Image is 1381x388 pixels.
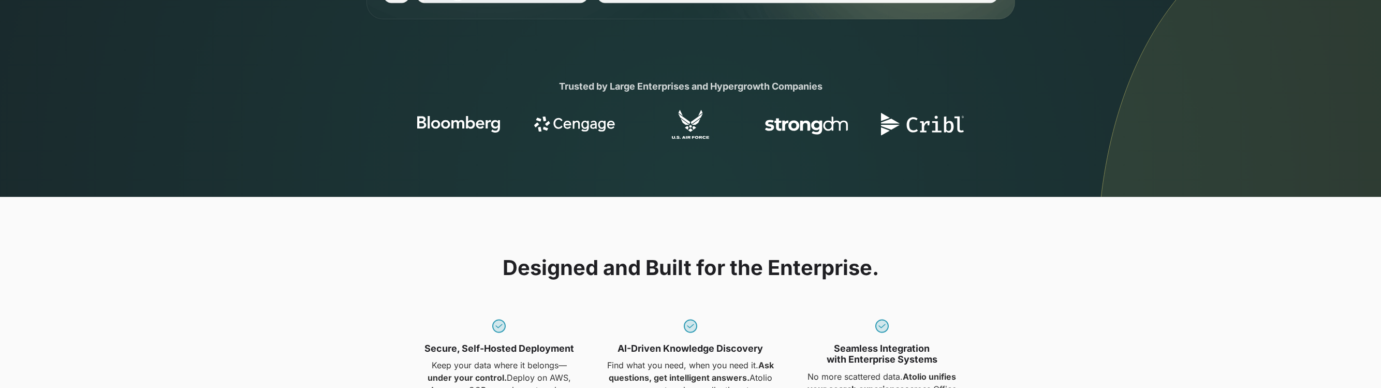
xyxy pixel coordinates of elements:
[417,110,500,139] img: logo
[649,110,732,139] img: logo
[492,79,889,93] div: Trusted by Large Enterprises and Hypergrowth Companies
[881,110,964,139] img: logo
[618,343,763,354] strong: AI-Driven Knowledge Discovery
[428,372,507,383] strong: under your control.
[533,110,616,139] img: logo
[609,360,774,383] strong: Ask questions, get intelligent answers.
[503,255,879,280] h2: Designed and Built for the Enterprise.
[424,343,574,354] strong: Secure, Self-Hosted Deployment
[765,111,848,140] img: logo
[827,343,937,365] strong: Seamless Integration with Enterprise Systems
